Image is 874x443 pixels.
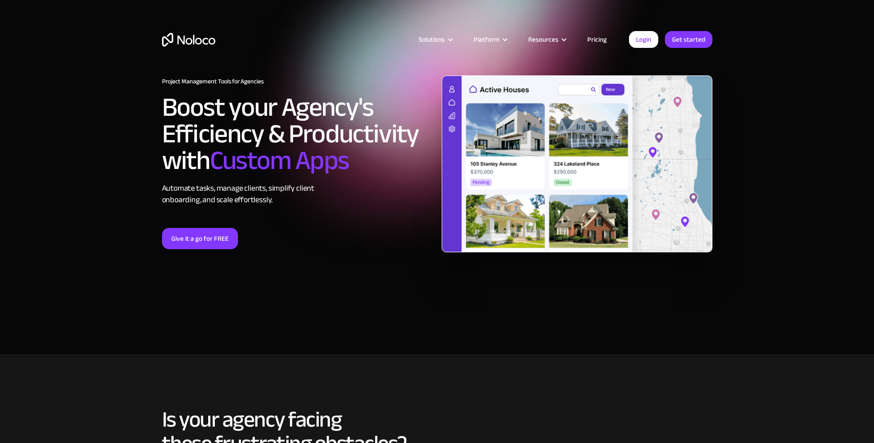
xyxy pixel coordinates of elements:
[517,34,576,45] div: Resources
[162,94,433,174] h2: Boost your Agency's Efficiency & Productivity with
[463,34,517,45] div: Platform
[162,33,215,47] a: home
[474,34,499,45] div: Platform
[162,183,433,206] div: Automate tasks, manage clients, simplify client onboarding, and scale effortlessly.
[629,31,658,48] a: Login
[665,31,712,48] a: Get started
[162,228,238,249] a: Give it a go for FREE
[407,34,463,45] div: Solutions
[419,34,445,45] div: Solutions
[210,136,349,185] span: Custom Apps
[576,34,618,45] a: Pricing
[528,34,558,45] div: Resources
